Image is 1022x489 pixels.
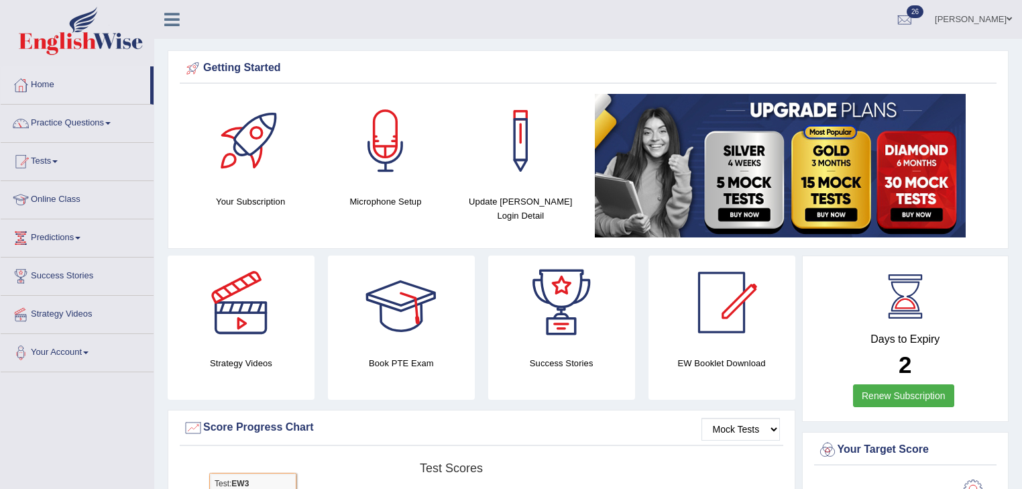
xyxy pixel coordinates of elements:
[899,351,911,378] b: 2
[328,356,475,370] h4: Book PTE Exam
[1,66,150,100] a: Home
[1,219,154,253] a: Predictions
[1,105,154,138] a: Practice Questions
[190,195,311,209] h4: Your Subscription
[1,258,154,291] a: Success Stories
[595,94,966,237] img: small5.jpg
[488,356,635,370] h4: Success Stories
[853,384,954,407] a: Renew Subscription
[460,195,581,223] h4: Update [PERSON_NAME] Login Detail
[183,418,780,438] div: Score Progress Chart
[1,334,154,368] a: Your Account
[183,58,993,78] div: Getting Started
[325,195,446,209] h4: Microphone Setup
[1,181,154,215] a: Online Class
[817,440,994,460] div: Your Target Score
[1,296,154,329] a: Strategy Videos
[168,356,315,370] h4: Strategy Videos
[817,333,994,345] h4: Days to Expiry
[907,5,923,18] span: 26
[1,143,154,176] a: Tests
[420,461,483,475] tspan: Test scores
[648,356,795,370] h4: EW Booklet Download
